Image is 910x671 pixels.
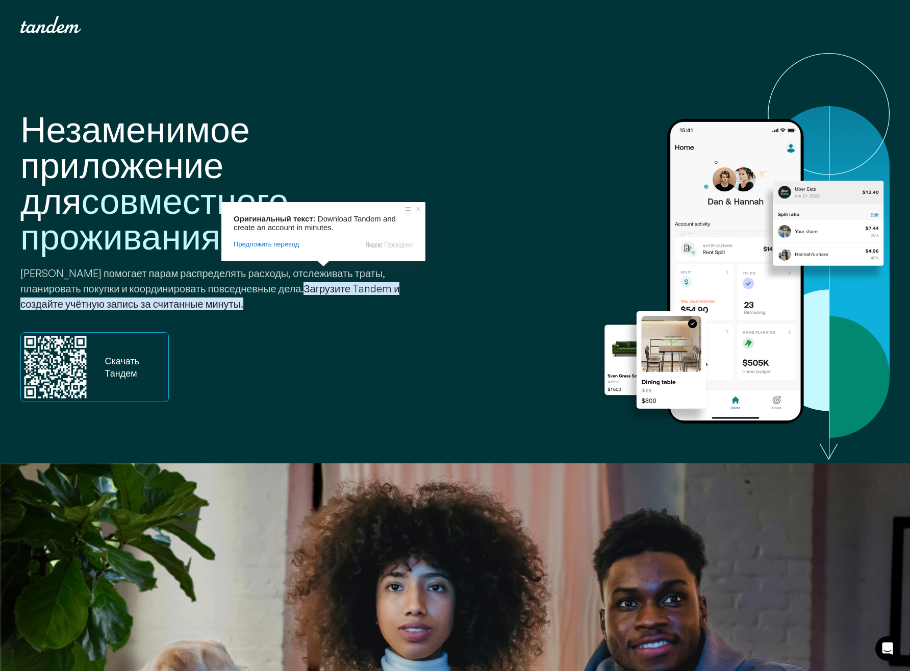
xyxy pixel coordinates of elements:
div: Откройте Интерком-Мессенджер [875,636,900,661]
ya-tr-span: совместного проживания [20,178,288,258]
ya-tr-span: Незаменимое приложение для [20,106,250,222]
span: Download Tandem and create an account in minutes. [234,214,398,232]
span: Оригинальный текст: [234,214,316,223]
a: Главная [20,16,81,33]
ya-tr-span: [PERSON_NAME] помогает парам распределять расходы, отслеживать траты, планировать покупки и коорд... [20,267,385,295]
ya-tr-span: Тандем [105,367,137,379]
span: Предложить перевод [234,240,299,249]
ya-tr-span: Скачать [105,355,140,366]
